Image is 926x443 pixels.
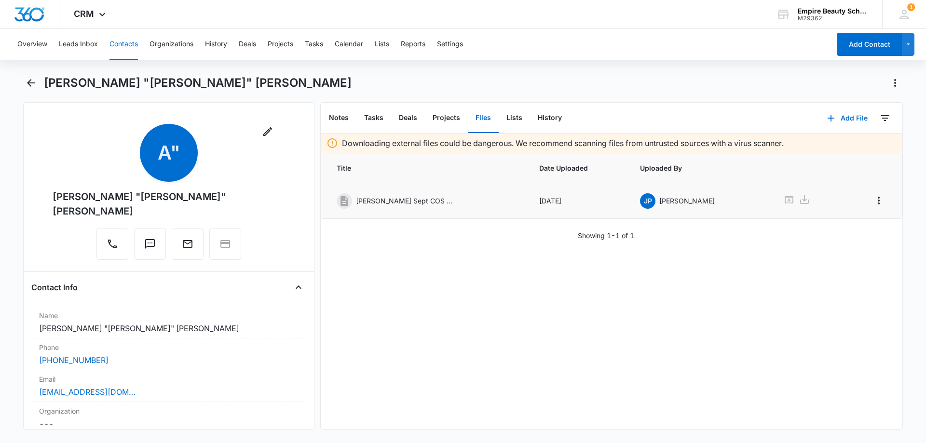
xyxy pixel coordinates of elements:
div: account id [798,15,868,22]
span: Title [337,163,516,173]
button: Tasks [356,103,391,133]
button: Organizations [150,29,193,60]
label: Email [39,374,299,384]
button: Lists [375,29,389,60]
div: Phone[PHONE_NUMBER] [31,338,306,370]
p: [PERSON_NAME] Sept COS 2025.pdf [356,196,452,206]
button: Overview [17,29,47,60]
button: History [530,103,570,133]
div: [PERSON_NAME] "[PERSON_NAME]" [PERSON_NAME] [53,189,285,218]
a: [EMAIL_ADDRESS][DOMAIN_NAME] [39,386,136,398]
dd: [PERSON_NAME] "[PERSON_NAME]" [PERSON_NAME] [39,322,299,334]
button: Close [291,280,306,295]
p: Downloading external files could be dangerous. We recommend scanning files from untrusted sources... [342,137,784,149]
button: Filters [877,110,893,126]
button: Email [172,228,204,260]
button: Add File [817,107,877,130]
button: Back [23,75,38,91]
button: Settings [437,29,463,60]
button: Deals [239,29,256,60]
button: Lists [499,103,530,133]
span: A" [140,124,198,182]
div: notifications count [907,3,915,11]
button: Projects [425,103,468,133]
p: [PERSON_NAME] [659,196,715,206]
span: CRM [74,9,94,19]
h4: Contact Info [31,282,78,293]
td: [DATE] [528,183,629,219]
p: Showing 1-1 of 1 [578,230,634,241]
span: Uploaded By [640,163,760,173]
div: Email[EMAIL_ADDRESS][DOMAIN_NAME] [31,370,306,402]
h1: [PERSON_NAME] "[PERSON_NAME]" [PERSON_NAME] [44,76,352,90]
div: Organization--- [31,402,306,433]
button: Text [134,228,166,260]
button: History [205,29,227,60]
button: Tasks [305,29,323,60]
button: Leads Inbox [59,29,98,60]
span: Date Uploaded [539,163,617,173]
button: Files [468,103,499,133]
a: [PHONE_NUMBER] [39,354,109,366]
label: Phone [39,342,299,352]
button: Projects [268,29,293,60]
span: JP [640,193,655,209]
div: account name [798,7,868,15]
div: Name[PERSON_NAME] "[PERSON_NAME]" [PERSON_NAME] [31,307,306,338]
dd: --- [39,418,299,430]
button: Reports [401,29,425,60]
label: Name [39,310,299,321]
label: Organization [39,406,299,416]
button: Contacts [109,29,138,60]
button: Deals [391,103,425,133]
span: 1 [907,3,915,11]
a: Call [96,243,128,251]
a: Email [172,243,204,251]
a: Text [134,243,166,251]
button: Overflow Menu [871,193,886,208]
button: Calendar [335,29,363,60]
button: Notes [321,103,356,133]
button: Call [96,228,128,260]
button: Add Contact [837,33,902,56]
button: Actions [887,75,903,91]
